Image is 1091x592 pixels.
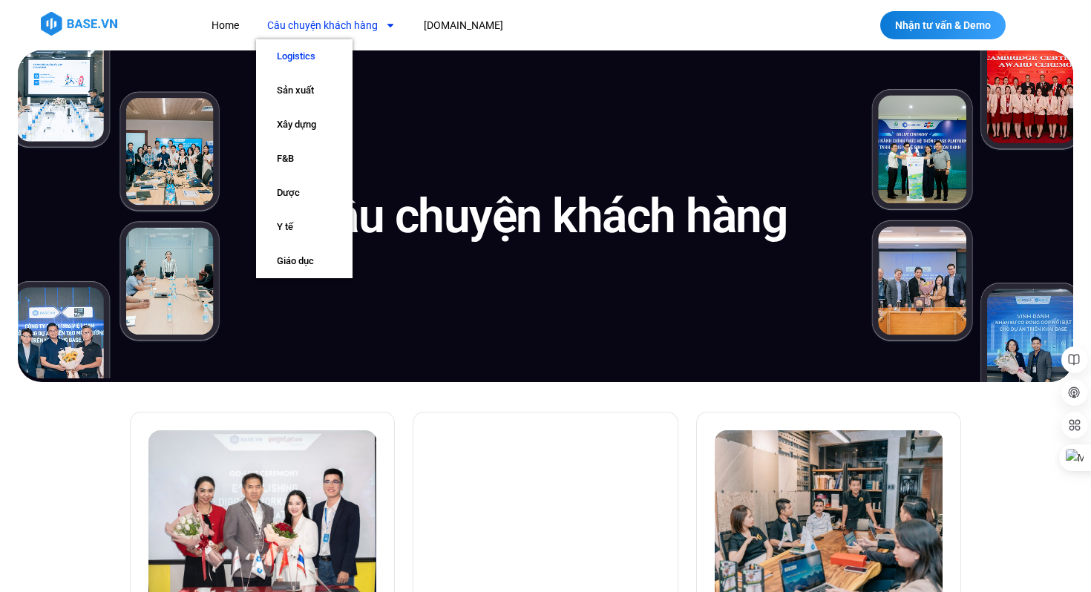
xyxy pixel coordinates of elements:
[256,39,353,73] a: Logistics
[256,244,353,278] a: Giáo dục
[256,39,353,278] ul: Câu chuyện khách hàng
[256,142,353,176] a: F&B
[200,12,250,39] a: Home
[256,108,353,142] a: Xây dựng
[304,185,787,247] h1: Câu chuyện khách hàng
[880,11,1006,39] a: Nhận tư vấn & Demo
[256,176,353,210] a: Dược
[256,73,353,108] a: Sản xuất
[413,12,514,39] a: [DOMAIN_NAME]
[256,12,407,39] a: Câu chuyện khách hàng
[200,12,776,39] nav: Menu
[895,20,991,30] span: Nhận tư vấn & Demo
[256,210,353,244] a: Y tế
